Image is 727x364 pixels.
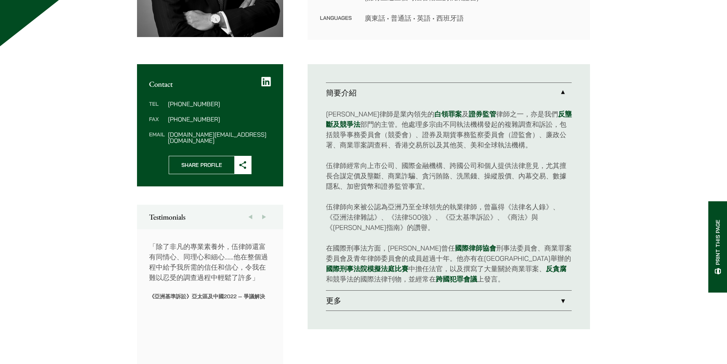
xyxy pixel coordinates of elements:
[326,109,572,150] p: [PERSON_NAME]律師是業內領先的 及 律師之一，亦是我們 部門的主管。他處理多宗由不同執法機構發起的複雜調查和訴訟，包括競爭事務委員會（競委會）、證券及期貨事務監察委員會（證監會）、廉...
[169,156,251,174] button: Share Profile
[455,244,496,252] a: 國際律師協會
[326,202,572,233] p: 伍律師向來被公認為亞洲乃至全球領先的執業律師，曾贏得《法律名人錄》、《亞洲法律雜誌》、《法律500強》、《亞太基準訴訟》、《商法》與《[PERSON_NAME]指南》的讚譽。
[546,264,566,273] a: 反貪腐
[149,116,165,131] dt: Fax
[326,83,572,103] a: 簡要介紹
[326,110,572,129] a: 反壟斷及競爭法
[326,264,408,273] a: 國際刑事法院模擬法庭比賽
[168,131,271,144] dd: [DOMAIN_NAME][EMAIL_ADDRESS][DOMAIN_NAME]
[326,243,572,284] p: 在國際刑事法方面，[PERSON_NAME]曾任 刑事法委員會、商業罪案委員會及青年律師委員會的成員超過十年。他亦有在[GEOGRAPHIC_DATA]舉辦的 中擔任法官，以及撰寫了大量關於商業...
[149,293,271,300] p: 《亞洲基準訴訟》亞太區及中國2022 — 爭議解決
[149,101,165,116] dt: Tel
[364,13,578,23] dd: 廣東話 • 普通話 • 英語 • 西班牙語
[168,101,271,107] dd: [PHONE_NUMBER]
[469,110,496,118] a: 證券監管
[436,275,477,283] a: 跨國犯罪會議
[326,291,572,311] a: 更多
[169,156,234,174] span: Share Profile
[434,110,462,118] a: 白領罪案
[261,76,271,87] a: LinkedIn
[149,131,165,144] dt: Email
[257,205,271,229] button: Next
[326,103,572,290] div: 簡要介紹
[320,13,352,23] dt: Languages
[326,160,572,191] p: 伍律師經常向上市公司、國際金融機構、跨國公司和個人提供法律意見，尤其擅長合謀定價及壟斷、商業詐騙、貪污賄賂、洗黑錢、操縱股價、內幕交易、數據隱私、加密貨幣和證券監管事宜。
[149,212,271,222] h2: Testimonials
[243,205,257,229] button: Previous
[149,241,271,283] p: 「除了非凡的專業素養外，伍律師還富有同情心、同理心和細心……他在整個過程中給予我所需的信任和信心，令我在難以忍受的調查過程中輕鬆了許多」
[168,116,271,122] dd: [PHONE_NUMBER]
[149,79,271,89] h2: Contact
